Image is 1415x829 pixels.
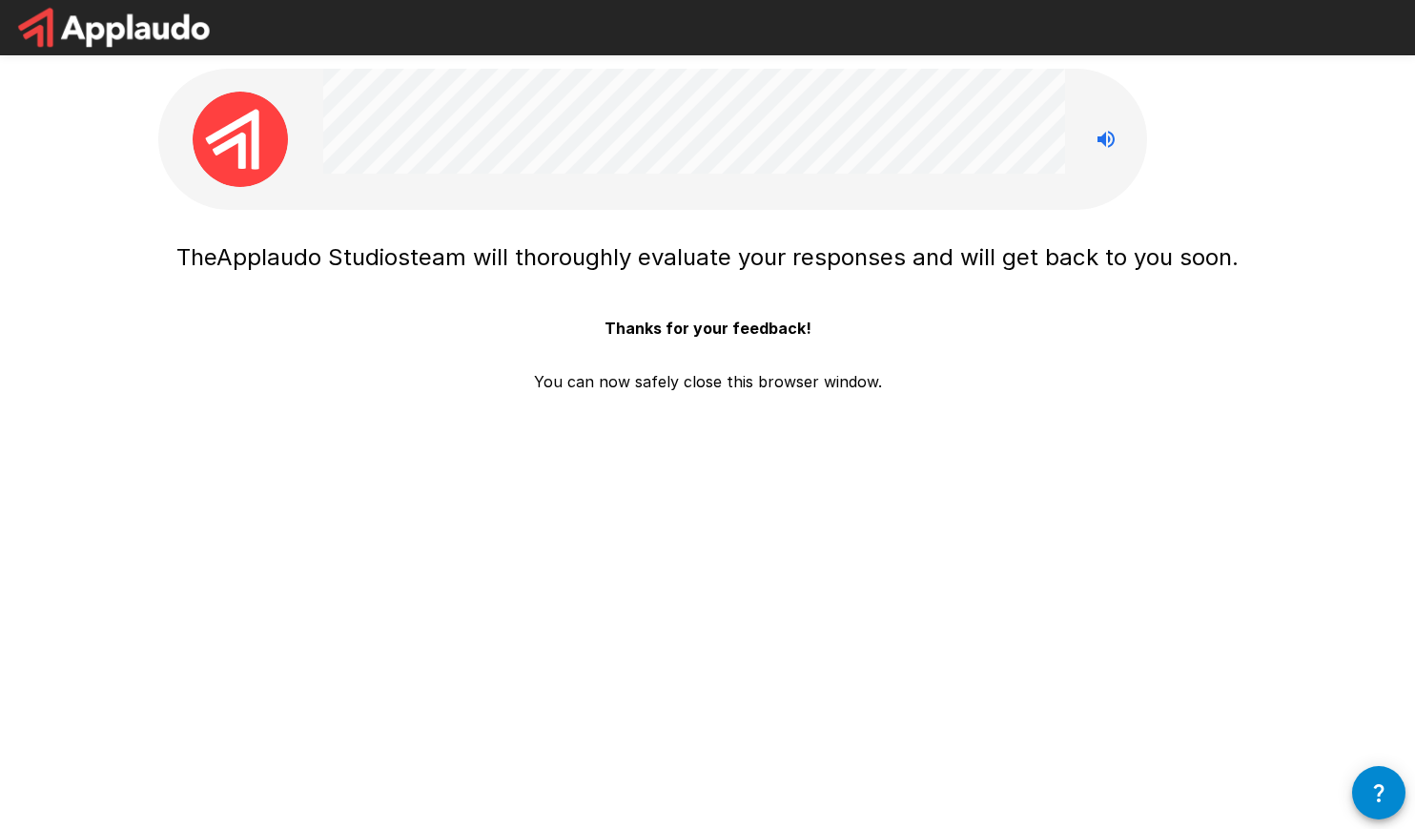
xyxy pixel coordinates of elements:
span: The [176,243,216,271]
span: team will thoroughly evaluate your responses and will get back to you soon. [410,243,1239,271]
button: Stop reading questions aloud [1087,120,1125,158]
img: applaudo_avatar.png [193,92,288,187]
span: Applaudo Studios [216,243,410,271]
p: You can now safely close this browser window. [534,355,882,393]
b: Thanks for your feedback! [605,319,811,338]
